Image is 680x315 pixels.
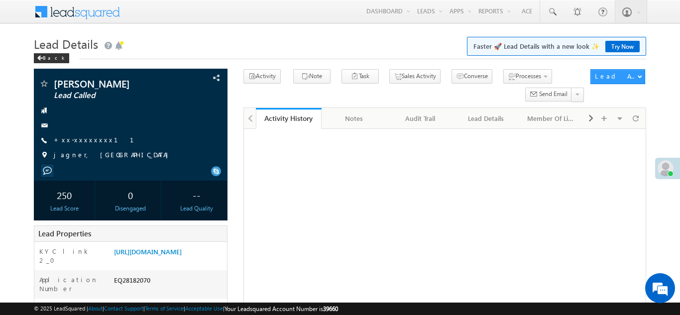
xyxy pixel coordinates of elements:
[323,305,338,313] span: 39660
[461,112,510,124] div: Lead Details
[38,228,91,238] span: Lead Properties
[103,204,158,213] div: Disengaged
[54,91,173,101] span: Lead Called
[104,305,143,312] a: Contact Support
[256,108,322,129] a: Activity History
[605,41,640,52] a: Try Now
[34,53,69,63] div: Back
[322,108,387,129] a: Notes
[527,112,576,124] div: Member Of Lists
[595,72,637,81] div: Lead Actions
[293,69,331,84] button: Note
[36,186,92,204] div: 250
[34,304,338,314] span: © 2025 LeadSquared | | | | |
[263,113,314,123] div: Activity History
[34,53,74,61] a: Back
[112,275,227,289] div: EQ28182070
[341,69,379,84] button: Task
[88,305,103,312] a: About
[34,36,98,52] span: Lead Details
[54,79,173,89] span: [PERSON_NAME]
[452,69,492,84] button: Converse
[54,135,146,144] a: +xx-xxxxxxxx11
[519,108,585,129] a: Member Of Lists
[590,69,645,84] button: Lead Actions
[169,186,225,204] div: --
[54,150,173,160] span: jagner, [GEOGRAPHIC_DATA]
[388,108,453,129] a: Audit Trail
[103,186,158,204] div: 0
[525,88,572,102] button: Send Email
[225,305,338,313] span: Your Leadsquared Account Number is
[330,112,378,124] div: Notes
[473,41,640,51] span: Faster 🚀 Lead Details with a new look ✨
[539,90,567,99] span: Send Email
[185,305,223,312] a: Acceptable Use
[39,275,104,293] label: Application Number
[145,305,184,312] a: Terms of Service
[516,72,541,80] span: Processes
[39,247,104,265] label: KYC link 2_0
[503,69,552,84] button: Processes
[453,108,519,129] a: Lead Details
[114,247,182,256] a: [URL][DOMAIN_NAME]
[243,69,281,84] button: Activity
[169,204,225,213] div: Lead Quality
[396,112,445,124] div: Audit Trail
[36,204,92,213] div: Lead Score
[389,69,441,84] button: Sales Activity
